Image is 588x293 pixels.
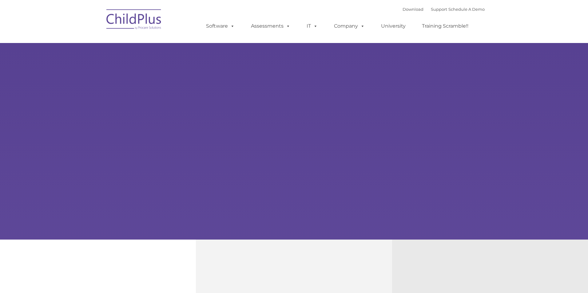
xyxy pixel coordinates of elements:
font: | [403,7,485,12]
a: Download [403,7,423,12]
img: ChildPlus by Procare Solutions [103,5,165,36]
a: Company [328,20,371,32]
a: Assessments [245,20,296,32]
a: Software [200,20,241,32]
a: Training Scramble!! [416,20,475,32]
a: Support [431,7,447,12]
a: IT [300,20,324,32]
a: University [375,20,412,32]
a: Schedule A Demo [448,7,485,12]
